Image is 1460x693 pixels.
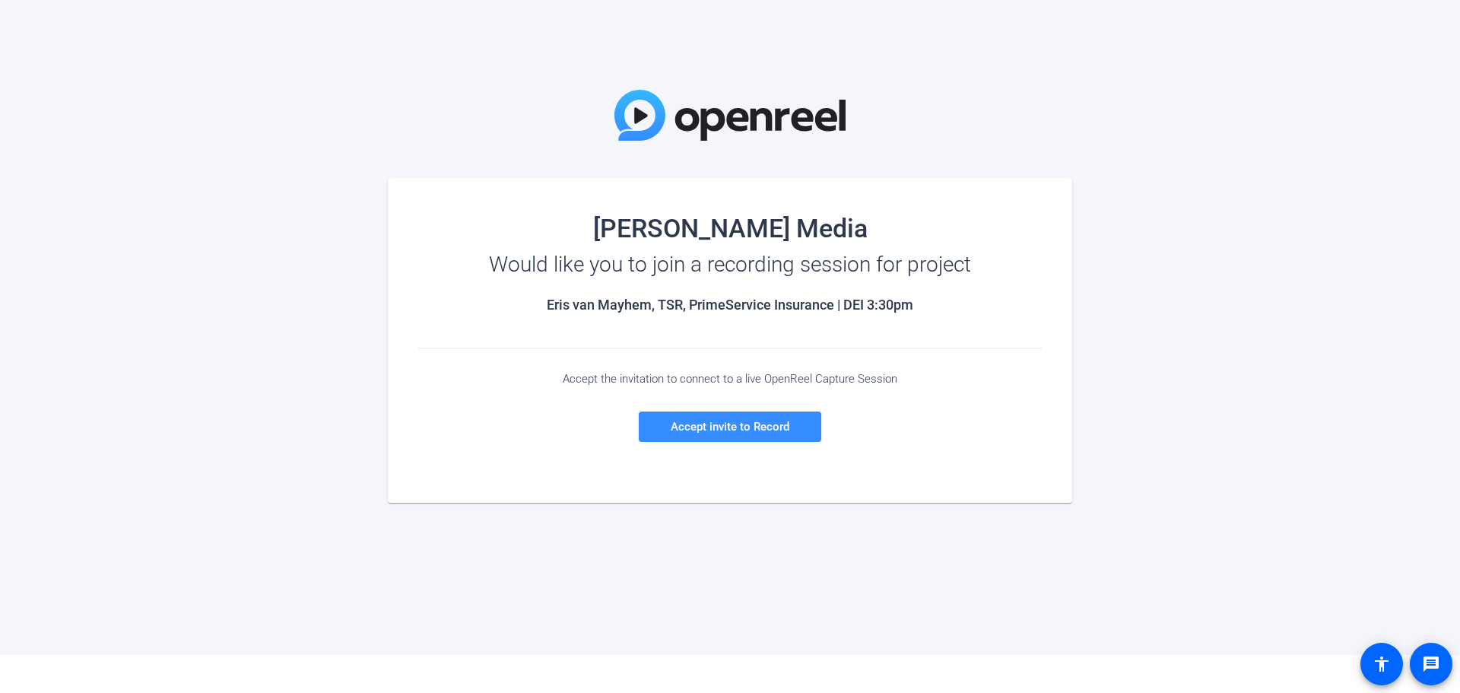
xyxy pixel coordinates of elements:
[418,297,1042,313] h2: Eris van Mayhem, TSR, PrimeService Insurance | DEI 3:30pm
[1373,655,1391,673] mat-icon: accessibility
[671,420,789,434] span: Accept invite to Record
[614,90,846,141] img: OpenReel Logo
[418,372,1042,386] div: Accept the invitation to connect to a live OpenReel Capture Session
[418,216,1042,240] div: [PERSON_NAME] Media
[639,412,821,442] a: Accept invite to Record
[1422,655,1440,673] mat-icon: message
[418,253,1042,277] div: Would like you to join a recording session for project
